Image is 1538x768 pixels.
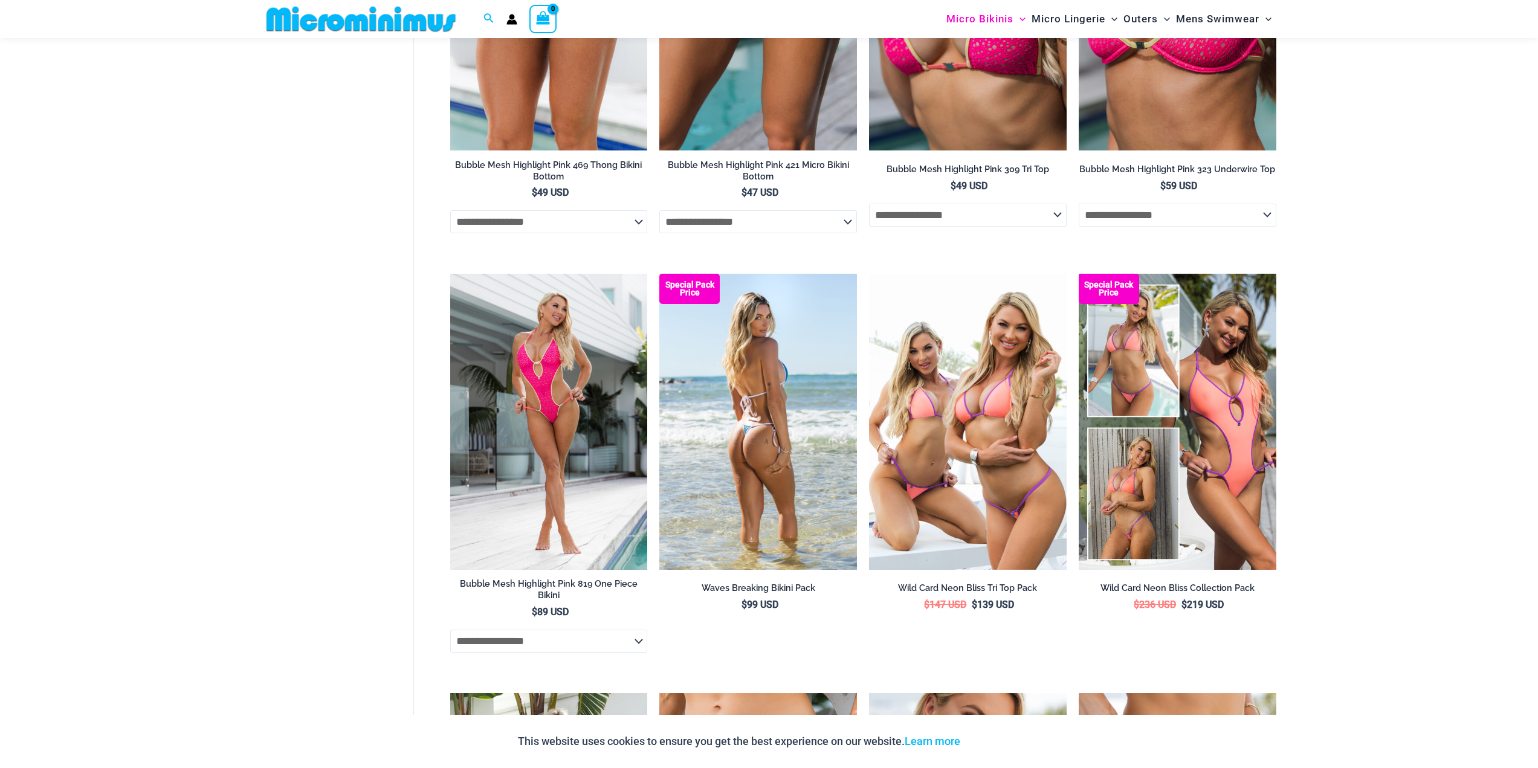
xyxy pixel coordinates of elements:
[924,599,929,610] span: $
[905,735,960,747] a: Learn more
[1123,4,1158,34] span: Outers
[1160,180,1197,192] bdi: 59 USD
[532,606,537,618] span: $
[1105,4,1117,34] span: Menu Toggle
[450,274,648,570] img: Bubble Mesh Highlight Pink 819 One Piece 01
[506,14,517,25] a: Account icon link
[659,160,857,187] a: Bubble Mesh Highlight Pink 421 Micro Bikini Bottom
[659,281,720,297] b: Special Pack Price
[483,11,494,27] a: Search icon link
[659,274,857,570] img: Waves Breaking Ocean 312 Top 456 Bottom 04
[1079,274,1276,570] img: Collection Pack (7)
[450,160,648,182] h2: Bubble Mesh Highlight Pink 469 Thong Bikini Bottom
[450,578,648,601] h2: Bubble Mesh Highlight Pink 819 One Piece Bikini
[869,164,1067,179] a: Bubble Mesh Highlight Pink 309 Tri Top
[1160,180,1166,192] span: $
[742,187,747,198] span: $
[1079,164,1276,179] a: Bubble Mesh Highlight Pink 323 Underwire Top
[946,4,1013,34] span: Micro Bikinis
[659,274,857,570] a: Waves Breaking Ocean 312 Top 456 Bottom 08 Waves Breaking Ocean 312 Top 456 Bottom 04Waves Breaki...
[869,582,1067,598] a: Wild Card Neon Bliss Tri Top Pack
[1134,599,1139,610] span: $
[742,187,778,198] bdi: 47 USD
[1029,4,1120,34] a: Micro LingerieMenu ToggleMenu Toggle
[262,5,460,33] img: MM SHOP LOGO FLAT
[869,274,1067,570] a: Wild Card Neon Bliss Tri Top PackWild Card Neon Bliss Tri Top Pack BWild Card Neon Bliss Tri Top ...
[1259,4,1271,34] span: Menu Toggle
[869,274,1067,570] img: Wild Card Neon Bliss Tri Top Pack
[659,582,857,594] h2: Waves Breaking Bikini Pack
[1032,4,1105,34] span: Micro Lingerie
[659,160,857,182] h2: Bubble Mesh Highlight Pink 421 Micro Bikini Bottom
[742,599,747,610] span: $
[450,274,648,570] a: Bubble Mesh Highlight Pink 819 One Piece 01Bubble Mesh Highlight Pink 819 One Piece 03Bubble Mesh...
[1120,4,1173,34] a: OutersMenu ToggleMenu Toggle
[951,180,987,192] bdi: 49 USD
[869,582,1067,594] h2: Wild Card Neon Bliss Tri Top Pack
[969,727,1021,756] button: Accept
[742,599,778,610] bdi: 99 USD
[1181,599,1187,610] span: $
[924,599,966,610] bdi: 147 USD
[1079,582,1276,594] h2: Wild Card Neon Bliss Collection Pack
[450,160,648,187] a: Bubble Mesh Highlight Pink 469 Thong Bikini Bottom
[943,4,1029,34] a: Micro BikinisMenu ToggleMenu Toggle
[532,187,569,198] bdi: 49 USD
[532,606,569,618] bdi: 89 USD
[1079,274,1276,570] a: Collection Pack (7) Collection Pack B (1)Collection Pack B (1)
[1079,582,1276,598] a: Wild Card Neon Bliss Collection Pack
[1079,281,1139,297] b: Special Pack Price
[1013,4,1026,34] span: Menu Toggle
[1079,164,1276,175] h2: Bubble Mesh Highlight Pink 323 Underwire Top
[1181,599,1224,610] bdi: 219 USD
[518,732,960,750] p: This website uses cookies to ensure you get the best experience on our website.
[972,599,1014,610] bdi: 139 USD
[1173,4,1275,34] a: Mens SwimwearMenu ToggleMenu Toggle
[450,578,648,605] a: Bubble Mesh Highlight Pink 819 One Piece Bikini
[1176,4,1259,34] span: Mens Swimwear
[972,599,977,610] span: $
[869,164,1067,175] h2: Bubble Mesh Highlight Pink 309 Tri Top
[1134,599,1176,610] bdi: 236 USD
[942,2,1277,36] nav: Site Navigation
[532,187,537,198] span: $
[659,582,857,598] a: Waves Breaking Bikini Pack
[529,5,557,33] a: View Shopping Cart, empty
[951,180,956,192] span: $
[1158,4,1170,34] span: Menu Toggle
